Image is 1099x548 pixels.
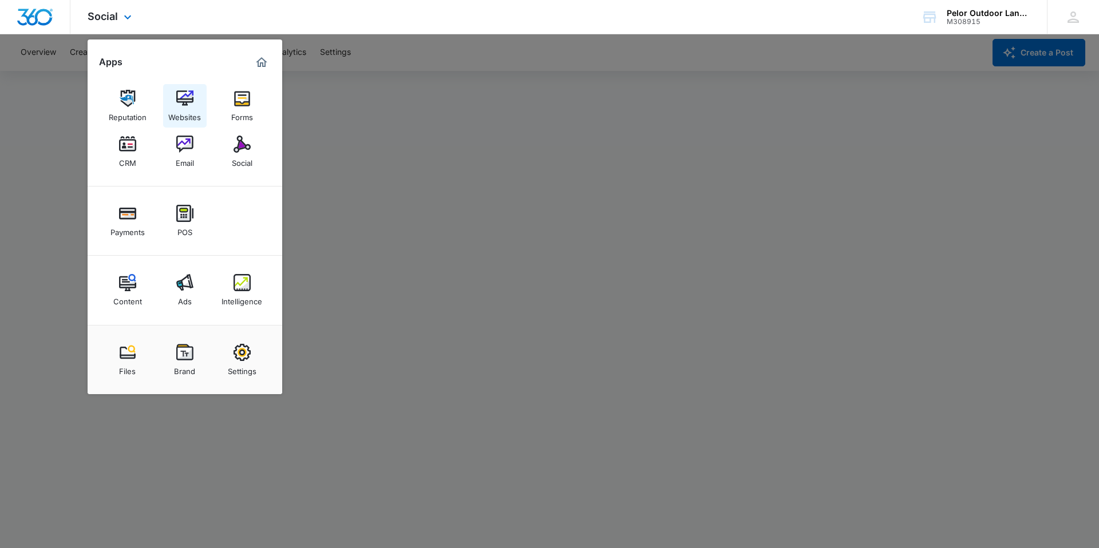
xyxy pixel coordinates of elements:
[220,84,264,128] a: Forms
[163,268,207,312] a: Ads
[106,199,149,243] a: Payments
[947,9,1030,18] div: account name
[119,153,136,168] div: CRM
[176,153,194,168] div: Email
[222,291,262,306] div: Intelligence
[163,199,207,243] a: POS
[106,84,149,128] a: Reputation
[99,57,122,67] h2: Apps
[220,268,264,312] a: Intelligence
[252,53,271,72] a: Marketing 360® Dashboard
[109,107,147,122] div: Reputation
[119,361,136,376] div: Files
[174,361,195,376] div: Brand
[231,107,253,122] div: Forms
[228,361,256,376] div: Settings
[106,338,149,382] a: Files
[163,338,207,382] a: Brand
[110,222,145,237] div: Payments
[220,338,264,382] a: Settings
[168,107,201,122] div: Websites
[947,18,1030,26] div: account id
[106,130,149,173] a: CRM
[177,222,192,237] div: POS
[113,291,142,306] div: Content
[163,130,207,173] a: Email
[232,153,252,168] div: Social
[106,268,149,312] a: Content
[220,130,264,173] a: Social
[88,10,118,22] span: Social
[163,84,207,128] a: Websites
[178,291,192,306] div: Ads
